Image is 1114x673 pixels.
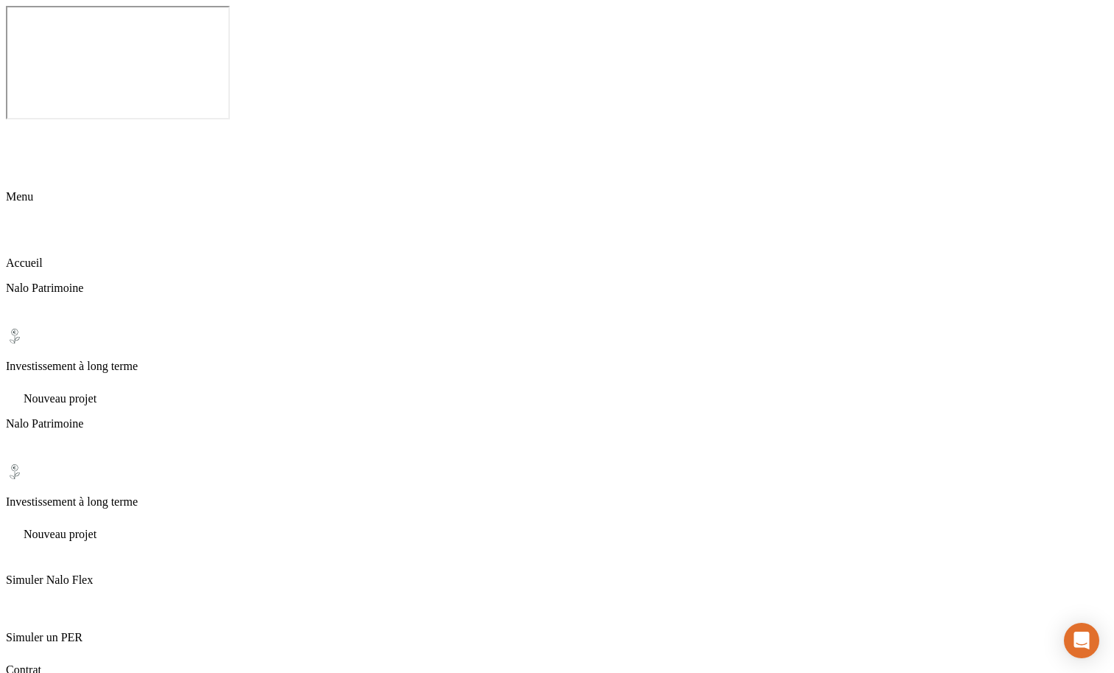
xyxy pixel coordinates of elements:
p: Nalo Patrimoine [6,417,1108,430]
p: Investissement à long terme [6,360,1108,373]
div: Investissement à long terme [6,327,1108,373]
div: Nouveau projet [6,385,1108,405]
div: Ouvrir le Messenger Intercom [1064,623,1099,658]
div: Accueil [6,224,1108,270]
p: Nalo Patrimoine [6,282,1108,295]
p: Accueil [6,257,1108,270]
p: Simuler Nalo Flex [6,573,1108,587]
p: Investissement à long terme [6,495,1108,509]
span: Nouveau projet [24,392,97,405]
span: Nouveau projet [24,528,97,540]
div: Nouveau projet [6,520,1108,541]
span: Menu [6,190,33,203]
p: Simuler un PER [6,631,1108,644]
div: Investissement à long terme [6,463,1108,509]
div: Simuler Nalo Flex [6,541,1108,587]
div: Simuler un PER [6,599,1108,644]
